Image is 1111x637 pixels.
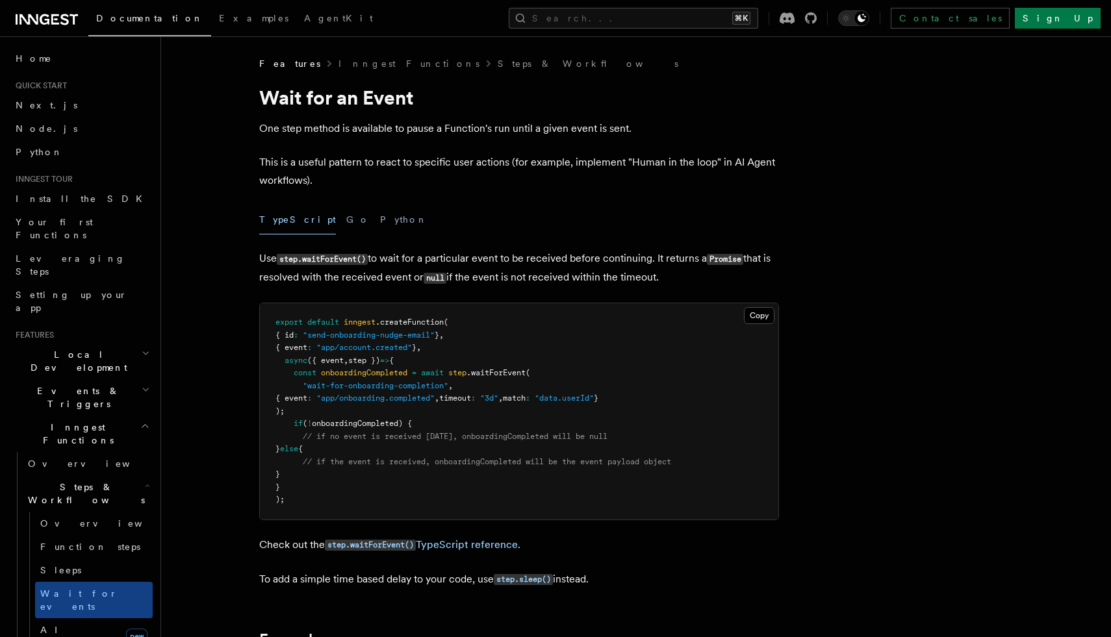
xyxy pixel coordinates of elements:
a: step.sleep() [494,573,553,585]
span: Inngest Functions [10,421,140,447]
a: Inngest Functions [338,57,479,70]
span: : [526,393,530,403]
span: "wait-for-onboarding-completion" [303,381,448,390]
span: } [594,393,598,403]
span: { event [275,393,307,403]
a: Wait for events [35,582,153,618]
a: Python [10,140,153,164]
span: Python [16,147,63,157]
span: { event [275,343,307,352]
span: onboardingCompleted [321,368,407,377]
span: ( [526,368,530,377]
button: Events & Triggers [10,379,153,416]
span: step [448,368,466,377]
p: Use to wait for a particular event to be received before continuing. It returns a that is resolve... [259,249,779,287]
span: onboardingCompleted) { [312,419,412,428]
span: default [307,318,339,327]
span: else [280,444,298,453]
span: Quick start [10,81,67,91]
a: Install the SDK [10,187,153,210]
code: step.waitForEvent() [325,540,416,551]
a: Contact sales [891,8,1010,29]
span: , [416,343,421,352]
span: Sleeps [40,565,81,575]
p: This is a useful pattern to react to specific user actions (for example, implement "Human in the ... [259,153,779,190]
a: Overview [35,512,153,535]
span: } [275,469,280,479]
span: { id [275,331,294,340]
span: Events & Triggers [10,384,142,410]
span: } [412,343,416,352]
span: Node.js [16,123,77,134]
span: Features [259,57,320,70]
a: Sleeps [35,558,153,582]
span: match [503,393,526,403]
button: Toggle dark mode [838,10,869,26]
span: Overview [40,518,174,529]
span: } [435,331,439,340]
button: Copy [744,307,774,324]
a: Node.js [10,117,153,140]
span: const [294,368,316,377]
kbd: ⌘K [732,12,750,25]
span: ({ event [307,356,344,365]
span: : [307,343,312,352]
a: Examples [211,4,296,35]
span: ( [303,419,307,428]
p: One step method is available to pause a Function's run until a given event is sent. [259,119,779,138]
span: { [298,444,303,453]
a: AgentKit [296,4,381,35]
span: ); [275,495,285,504]
a: Setting up your app [10,283,153,319]
a: Steps & Workflows [498,57,678,70]
button: Local Development [10,343,153,379]
span: Inngest tour [10,174,73,184]
span: , [435,393,439,403]
span: } [275,482,280,492]
a: Home [10,47,153,70]
a: Function steps [35,535,153,558]
p: Check out the [259,536,779,555]
h1: Wait for an Event [259,86,779,109]
span: , [344,356,348,365]
span: async [285,356,307,365]
span: : [471,393,476,403]
span: Steps & Workflows [23,481,145,506]
span: step }) [348,356,380,365]
code: step.waitForEvent() [277,254,368,265]
span: "app/account.created" [316,343,412,352]
span: await [421,368,444,377]
span: .createFunction [376,318,444,327]
button: Inngest Functions [10,416,153,452]
a: Leveraging Steps [10,247,153,283]
span: , [448,381,453,390]
code: Promise [707,254,743,265]
span: Examples [219,13,288,23]
button: Search...⌘K [509,8,758,29]
span: "app/onboarding.completed" [316,393,435,403]
span: Documentation [96,13,203,23]
span: if [294,419,303,428]
a: Overview [23,452,153,475]
a: step.waitForEvent()TypeScript reference. [325,538,520,551]
span: export [275,318,303,327]
span: Leveraging Steps [16,253,125,277]
span: = [412,368,416,377]
span: { [389,356,394,365]
a: Documentation [88,4,211,36]
span: Home [16,52,52,65]
span: Local Development [10,348,142,374]
span: // if no event is received [DATE], onboardingCompleted will be null [303,432,607,441]
span: Function steps [40,542,140,552]
span: ! [307,419,312,428]
span: Features [10,330,54,340]
span: "3d" [480,393,498,403]
span: Wait for events [40,588,118,612]
span: AgentKit [304,13,373,23]
span: , [498,393,503,403]
span: => [380,356,389,365]
a: Next.js [10,94,153,117]
button: Steps & Workflows [23,475,153,512]
button: Go [346,205,370,234]
span: , [439,331,444,340]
